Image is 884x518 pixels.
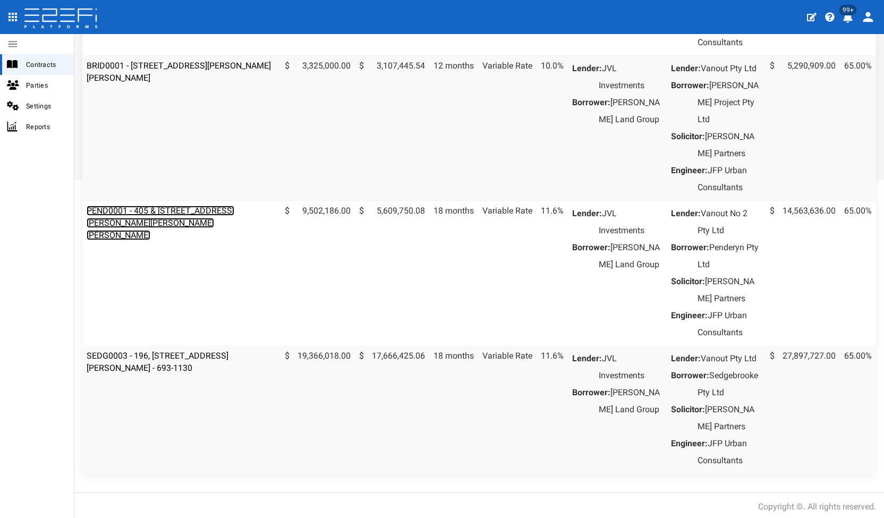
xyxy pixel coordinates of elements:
[478,55,537,200] td: Variable Rate
[671,128,705,145] dt: Solicitor:
[698,367,761,401] dd: Sedgebrooke Pty Ltd
[698,205,761,239] dd: Vanout No 2 Pty Ltd
[599,384,662,418] dd: [PERSON_NAME] Land Group
[766,345,840,473] td: 27,897,727.00
[537,200,568,345] td: 11.6%
[572,94,610,111] dt: Borrower:
[671,60,701,77] dt: Lender:
[671,401,705,418] dt: Solicitor:
[572,205,602,222] dt: Lender:
[599,60,662,94] dd: JVL Investments
[355,55,429,200] td: 3,107,445.54
[572,384,610,401] dt: Borrower:
[429,55,478,200] td: 12 months
[355,345,429,473] td: 17,666,425.06
[840,200,876,345] td: 65.00%
[87,206,234,240] a: PEND0001 - 405 & [STREET_ADDRESS][PERSON_NAME][PERSON_NAME][PERSON_NAME]
[280,55,355,200] td: 3,325,000.00
[26,100,65,112] span: Settings
[26,121,65,133] span: Reports
[698,128,761,162] dd: [PERSON_NAME] Partners
[572,239,610,256] dt: Borrower:
[698,435,761,469] dd: JFP Urban Consultants
[87,351,228,373] a: SEDG0003 - 196, [STREET_ADDRESS][PERSON_NAME] - 693-1130
[671,273,705,290] dt: Solicitor:
[26,58,65,71] span: Contracts
[280,345,355,473] td: 19,366,018.00
[698,77,761,128] dd: [PERSON_NAME] Project Pty Ltd
[87,61,271,83] a: BRID0001 - [STREET_ADDRESS][PERSON_NAME][PERSON_NAME]
[840,55,876,200] td: 65.00%
[280,200,355,345] td: 9,502,186.00
[429,200,478,345] td: 18 months
[537,55,568,200] td: 10.0%
[671,162,708,179] dt: Engineer:
[599,239,662,273] dd: [PERSON_NAME] Land Group
[572,60,602,77] dt: Lender:
[671,239,709,256] dt: Borrower:
[671,77,709,94] dt: Borrower:
[840,345,876,473] td: 65.00%
[537,345,568,473] td: 11.6%
[766,200,840,345] td: 14,563,636.00
[671,307,708,324] dt: Engineer:
[698,162,761,196] dd: JFP Urban Consultants
[429,345,478,473] td: 18 months
[478,200,537,345] td: Variable Rate
[671,435,708,452] dt: Engineer:
[26,79,65,91] span: Parties
[671,367,709,384] dt: Borrower:
[599,350,662,384] dd: JVL Investments
[698,307,761,341] dd: JFP Urban Consultants
[671,205,701,222] dt: Lender:
[698,401,761,435] dd: [PERSON_NAME] Partners
[698,60,761,77] dd: Vanout Pty Ltd
[698,239,761,273] dd: Penderyn Pty Ltd
[478,345,537,473] td: Variable Rate
[355,200,429,345] td: 5,609,750.08
[599,205,662,239] dd: JVL Investments
[698,350,761,367] dd: Vanout Pty Ltd
[671,350,701,367] dt: Lender:
[698,273,761,307] dd: [PERSON_NAME] Partners
[758,501,876,513] div: Copyright ©. All rights reserved.
[766,55,840,200] td: 5,290,909.00
[599,94,662,128] dd: [PERSON_NAME] Land Group
[572,350,602,367] dt: Lender:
